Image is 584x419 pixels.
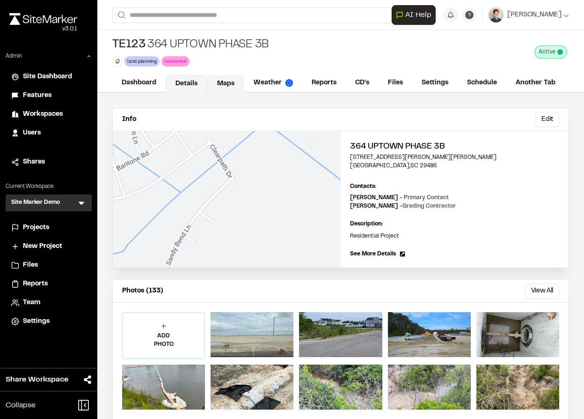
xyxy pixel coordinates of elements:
p: [STREET_ADDRESS][PERSON_NAME][PERSON_NAME] [350,153,559,162]
p: Info [122,114,136,125]
a: Schedule [458,74,506,92]
span: New Project [23,241,62,252]
div: land planning [124,56,160,66]
a: Files [379,74,412,92]
span: Collapse [6,400,36,411]
h3: Site Marker Demo [11,198,60,208]
img: precipai.png [285,79,293,87]
a: Weather [244,74,302,92]
p: Current Workspace [6,182,92,191]
a: Site Dashboard [11,72,86,82]
a: Files [11,260,86,270]
a: Team [11,298,86,308]
a: Dashboard [112,74,166,92]
span: TE123 [112,37,146,52]
span: Reports [23,279,48,289]
span: Settings [23,316,50,327]
a: Shares [11,157,86,167]
a: Maps [207,75,244,93]
p: Residential Project [350,232,559,240]
span: Shares [23,157,45,167]
span: Workspaces [23,109,63,120]
a: Users [11,128,86,138]
a: Workspaces [11,109,86,120]
a: Settings [11,316,86,327]
span: See More Details [350,250,396,258]
span: This project is active and counting against your active project count. [557,49,563,55]
a: Reports [302,74,346,92]
p: ADD PHOTO [123,332,204,349]
a: Settings [412,74,458,92]
a: Reports [11,279,86,289]
div: This project is active and counting against your active project count. [534,45,567,59]
a: Projects [11,223,86,233]
span: Files [23,260,38,270]
button: View All [525,284,559,299]
button: Edit [535,112,559,127]
span: Users [23,128,41,138]
p: Admin [6,52,22,60]
p: [PERSON_NAME] [350,194,449,202]
div: Oh geez...please don't... [9,25,77,33]
span: AI Help [405,9,431,21]
a: New Project [11,241,86,252]
div: Open AI Assistant [392,5,439,25]
h2: 364 Uptown Phase 3B [350,141,559,153]
button: Edit Tags [112,56,123,67]
p: Contacts: [350,182,376,191]
span: Share Workspace [6,374,68,385]
a: CD's [346,74,379,92]
button: Search [112,7,129,23]
span: Team [23,298,40,308]
span: [PERSON_NAME] [507,10,562,20]
a: Another Tab [506,74,565,92]
span: - Grading Contractor [400,204,456,209]
span: - Primary Contact [400,195,449,200]
a: Details [166,75,207,93]
p: Description: [350,220,559,228]
button: Open AI Assistant [392,5,436,25]
div: 364 Uptown Phase 3B [112,37,269,52]
button: [PERSON_NAME] [489,7,569,22]
p: [GEOGRAPHIC_DATA] , SC 29486 [350,162,559,170]
p: [PERSON_NAME] [350,202,456,210]
span: Active [539,48,555,56]
img: User [489,7,504,22]
img: rebrand.png [9,13,77,25]
span: Site Dashboard [23,72,72,82]
div: residential [161,56,190,66]
span: Features [23,90,51,101]
p: Photos (133) [122,286,163,296]
a: Features [11,90,86,101]
span: Projects [23,223,49,233]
